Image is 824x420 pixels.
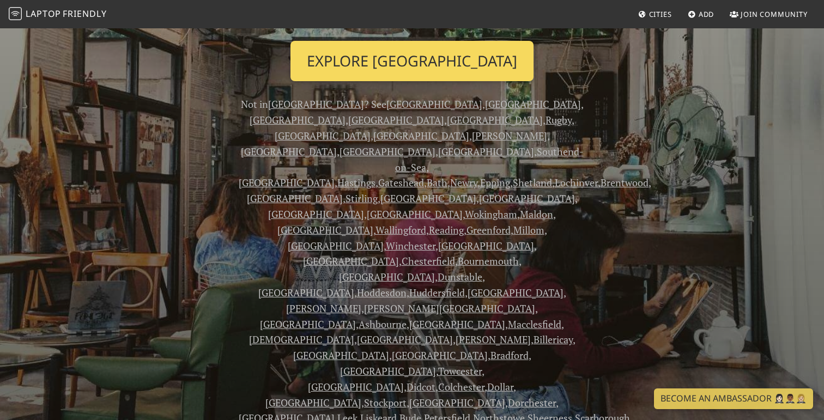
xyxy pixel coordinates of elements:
a: [PERSON_NAME] [456,333,531,346]
a: Dunstable [438,270,482,283]
a: [GEOGRAPHIC_DATA] [260,318,356,331]
a: [GEOGRAPHIC_DATA] [288,239,384,252]
a: Add [683,4,719,24]
a: Lochinver [555,176,598,189]
a: Wallingford [375,223,426,236]
a: [GEOGRAPHIC_DATA] [293,349,389,362]
a: [GEOGRAPHIC_DATA] [268,98,364,111]
a: Southend-on-Sea [395,145,584,174]
a: Newry [450,176,477,189]
a: Bath [427,176,447,189]
a: Chesterfield [402,254,455,267]
a: [PERSON_NAME][GEOGRAPHIC_DATA] [364,302,535,315]
span: Friendly [63,8,106,20]
a: [GEOGRAPHIC_DATA] [386,98,482,111]
a: Towcester [438,364,482,378]
a: Bournemouth [458,254,519,267]
a: [GEOGRAPHIC_DATA] [277,223,373,236]
a: [GEOGRAPHIC_DATA] [348,113,444,126]
a: Winchester [386,239,435,252]
a: Millom [513,223,544,236]
a: [GEOGRAPHIC_DATA] [339,270,435,283]
a: [GEOGRAPHIC_DATA] [268,208,364,221]
a: Hoddesdon [357,286,407,299]
a: [GEOGRAPHIC_DATA] [380,192,476,205]
span: Cities [649,9,672,19]
span: Add [699,9,714,19]
a: Maldon [520,208,553,221]
a: [GEOGRAPHIC_DATA] [275,129,371,142]
a: [GEOGRAPHIC_DATA] [367,208,463,221]
a: [GEOGRAPHIC_DATA] [250,113,346,126]
a: [GEOGRAPHIC_DATA] [239,176,335,189]
a: Colchester [438,380,484,393]
span: Join Community [741,9,808,19]
a: [GEOGRAPHIC_DATA] [392,349,488,362]
a: Become an Ambassador 🤵🏻‍♀️🤵🏾‍♂️🤵🏼‍♀️ [654,388,813,409]
a: Wokingham [465,208,517,221]
a: [GEOGRAPHIC_DATA] [438,239,534,252]
a: Stockport [364,396,407,409]
a: [GEOGRAPHIC_DATA] [340,364,436,378]
a: [GEOGRAPHIC_DATA] [340,145,435,158]
a: Gateshead [378,176,424,189]
a: [GEOGRAPHIC_DATA] [247,192,343,205]
a: Billericay [534,333,573,346]
img: LaptopFriendly [9,7,22,20]
a: Dollar [487,380,513,393]
a: Explore [GEOGRAPHIC_DATA] [290,41,534,81]
a: Hastings [337,176,375,189]
a: Huddersfield [409,286,465,299]
a: [GEOGRAPHIC_DATA] [438,145,534,158]
span: Laptop [26,8,61,20]
a: [GEOGRAPHIC_DATA] [447,113,543,126]
a: Greenford [466,223,511,236]
a: Didcot [407,380,435,393]
a: [GEOGRAPHIC_DATA] [265,396,361,409]
a: [GEOGRAPHIC_DATA] [373,129,469,142]
a: [DEMOGRAPHIC_DATA] [249,333,354,346]
a: [GEOGRAPHIC_DATA] [485,98,581,111]
a: Brentwood [601,176,649,189]
a: [GEOGRAPHIC_DATA] [409,318,505,331]
a: [GEOGRAPHIC_DATA] [479,192,575,205]
a: Join Community [725,4,812,24]
a: [GEOGRAPHIC_DATA] [303,254,399,267]
a: LaptopFriendly LaptopFriendly [9,5,107,24]
a: Macclesfield [508,318,561,331]
a: [GEOGRAPHIC_DATA] [308,380,404,393]
a: Cities [634,4,676,24]
a: Stirling [346,192,378,205]
a: [GEOGRAPHIC_DATA] [409,396,505,409]
a: Rugby [546,113,572,126]
a: [GEOGRAPHIC_DATA] [468,286,564,299]
a: [PERSON_NAME] [472,129,547,142]
a: Reading [429,223,464,236]
a: Epping [480,176,510,189]
a: [GEOGRAPHIC_DATA] [241,145,337,158]
a: [GEOGRAPHIC_DATA] [258,286,354,299]
a: [PERSON_NAME] [286,302,361,315]
a: Dorchester [508,396,556,409]
a: Ashbourne [359,318,407,331]
a: Shetland [513,176,552,189]
a: Bradford [490,349,529,362]
a: [GEOGRAPHIC_DATA] [357,333,453,346]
